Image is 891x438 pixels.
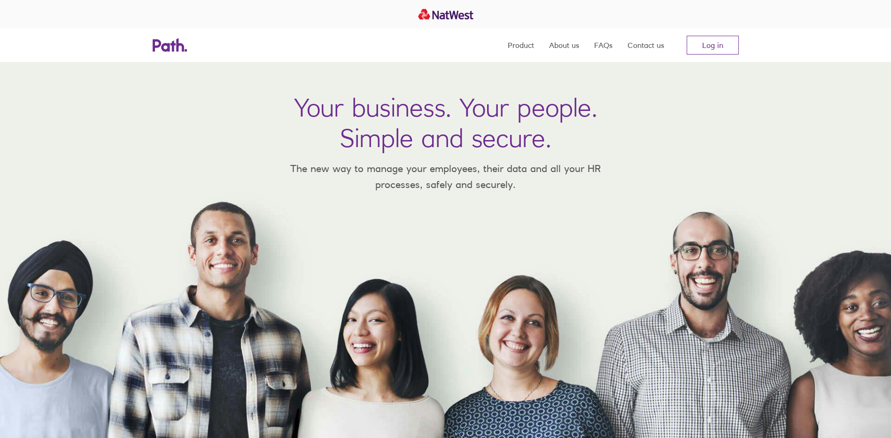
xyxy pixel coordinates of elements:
h1: Your business. Your people. Simple and secure. [294,92,597,153]
p: The new way to manage your employees, their data and all your HR processes, safely and securely. [277,161,615,192]
a: Contact us [628,28,664,62]
a: About us [549,28,579,62]
a: Product [508,28,534,62]
a: FAQs [594,28,612,62]
a: Log in [687,36,739,55]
